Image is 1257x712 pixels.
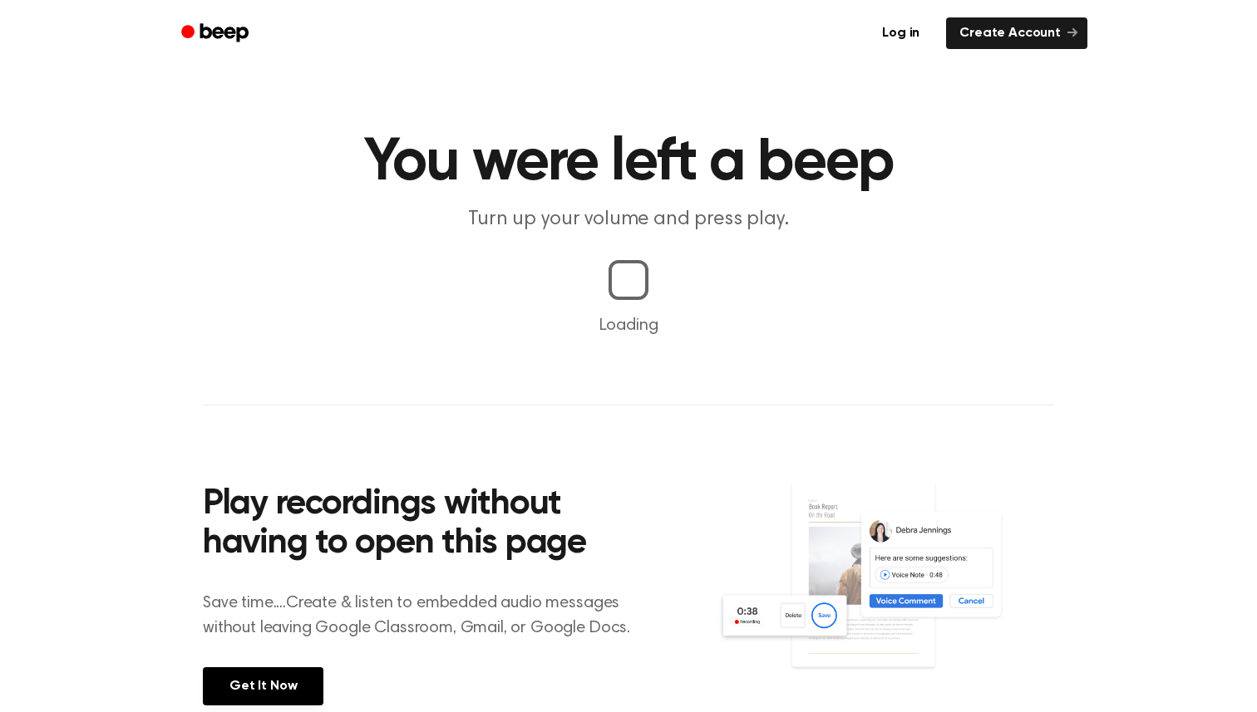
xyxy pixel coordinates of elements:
a: Create Account [946,17,1087,49]
h1: You were left a beep [203,133,1054,193]
a: Log in [865,14,936,52]
img: Voice Comments on Docs and Recording Widget [717,480,1054,704]
h2: Play recordings without having to open this page [203,485,651,564]
p: Save time....Create & listen to embedded audio messages without leaving Google Classroom, Gmail, ... [203,591,651,641]
p: Loading [20,313,1237,338]
p: Turn up your volume and press play. [309,206,948,233]
a: Get It Now [203,667,323,705]
a: Beep [170,17,264,50]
